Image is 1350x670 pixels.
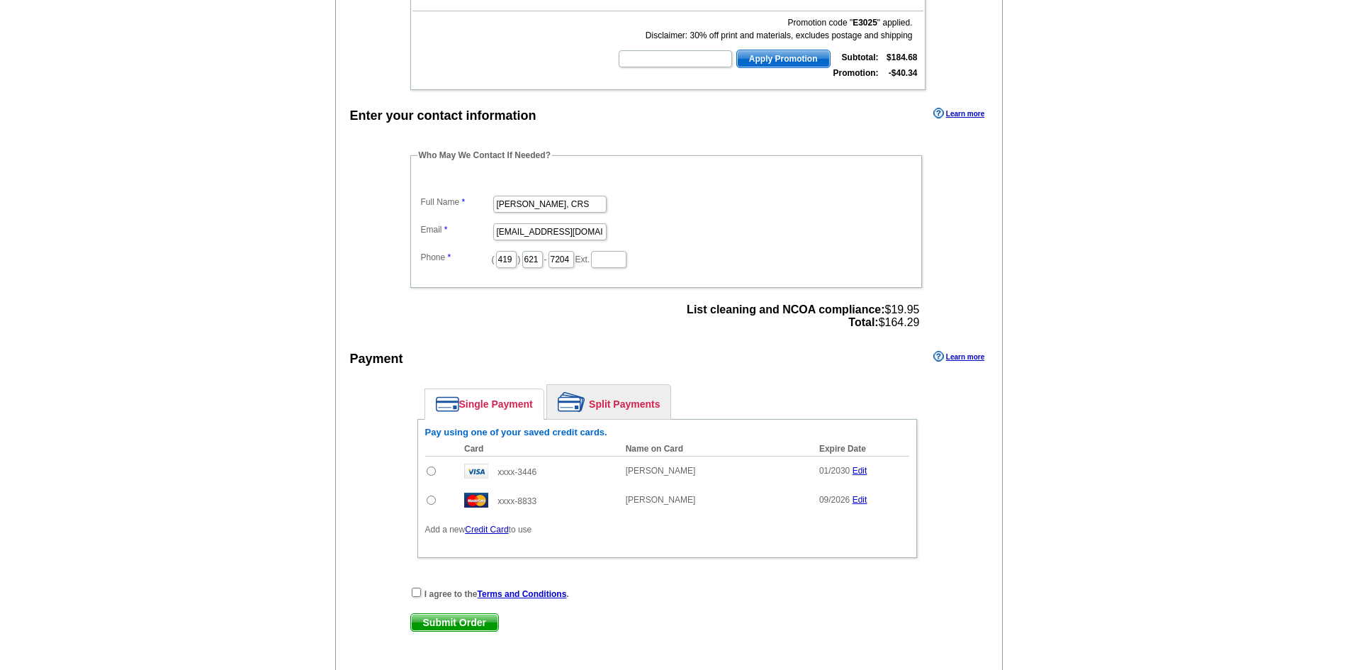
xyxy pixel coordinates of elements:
[421,251,492,264] label: Phone
[417,247,915,269] dd: ( ) - Ext.
[853,466,867,476] a: Edit
[558,392,585,412] img: split-payment.png
[411,614,498,631] span: Submit Order
[819,466,850,476] span: 01/2030
[421,223,492,236] label: Email
[626,495,696,505] span: [PERSON_NAME]
[833,68,879,78] strong: Promotion:
[497,496,536,506] span: xxxx-8833
[687,303,919,329] span: $19.95 $164.29
[736,50,831,68] button: Apply Promotion
[889,68,918,78] strong: -$40.34
[848,316,878,328] strong: Total:
[853,495,867,505] a: Edit
[933,108,984,119] a: Learn more
[464,493,488,508] img: mast.gif
[464,464,488,479] img: visa.gif
[842,52,879,62] strong: Subtotal:
[687,303,884,316] strong: List cleaning and NCOA compliance:
[425,523,909,536] p: Add a new to use
[853,18,877,28] b: E3025
[497,467,536,477] span: xxxx-3446
[619,442,812,457] th: Name on Card
[819,495,850,505] span: 09/2026
[417,149,552,162] legend: Who May We Contact If Needed?
[436,396,459,412] img: single-payment.png
[547,385,670,419] a: Split Payments
[887,52,917,62] strong: $184.68
[421,196,492,208] label: Full Name
[425,427,909,438] h6: Pay using one of your saved credit cards.
[626,466,696,476] span: [PERSON_NAME]
[350,106,536,125] div: Enter your contact information
[425,389,544,419] a: Single Payment
[424,589,569,599] strong: I agree to the .
[617,16,912,42] div: Promotion code " " applied. Disclaimer: 30% off print and materials, excludes postage and shipping
[812,442,909,457] th: Expire Date
[457,442,619,457] th: Card
[933,351,984,362] a: Learn more
[350,350,403,369] div: Payment
[465,525,508,535] a: Credit Card
[478,589,567,599] a: Terms and Conditions
[1067,340,1350,670] iframe: LiveChat chat widget
[737,50,830,67] span: Apply Promotion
